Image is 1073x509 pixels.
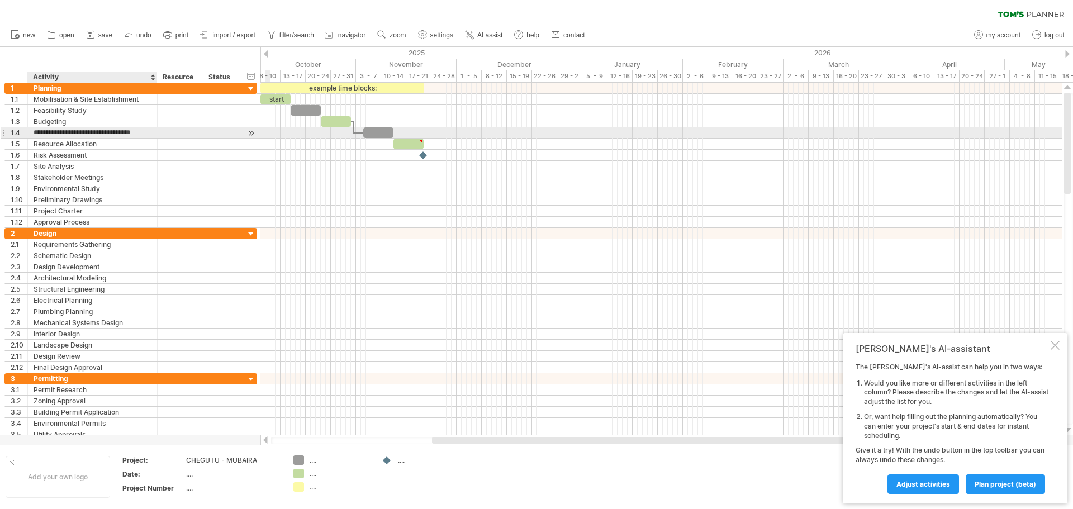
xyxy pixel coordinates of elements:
a: save [83,28,116,42]
div: Plumbing Planning [34,306,151,317]
div: Interior Design [34,329,151,339]
a: open [44,28,78,42]
a: log out [1029,28,1068,42]
div: 1.6 [11,150,27,160]
a: my account [971,28,1024,42]
div: 1.7 [11,161,27,172]
div: 16 - 20 [834,70,859,82]
div: Project Charter [34,206,151,216]
div: 1.5 [11,139,27,149]
div: Resource [163,72,197,83]
div: 2.2 [11,250,27,261]
div: 1 [11,83,27,93]
div: December 2025 [457,59,572,70]
div: CHEGUTU - MUBAIRA [186,455,280,465]
div: Landscape Design [34,340,151,350]
div: 2.11 [11,351,27,361]
div: .... [398,455,459,465]
div: Structural Engineering [34,284,151,294]
div: Risk Assessment [34,150,151,160]
span: contact [563,31,585,39]
div: 1.11 [11,206,27,216]
div: 27 - 31 [331,70,356,82]
span: log out [1044,31,1065,39]
div: April 2026 [894,59,1005,70]
a: zoom [374,28,409,42]
div: start [260,94,291,104]
div: 9 - 13 [809,70,834,82]
div: 2 - 6 [784,70,809,82]
div: 1.2 [11,105,27,116]
div: 23 - 27 [758,70,784,82]
div: 27 - 1 [985,70,1010,82]
div: 10 - 14 [381,70,406,82]
div: 6 - 10 [255,70,281,82]
div: .... [186,469,280,479]
div: 4 - 8 [1010,70,1035,82]
div: 1.9 [11,183,27,194]
div: Add your own logo [6,456,110,498]
div: Project Number [122,483,184,493]
li: Would you like more or different activities in the left column? Please describe the changes and l... [864,379,1048,407]
div: 2.10 [11,340,27,350]
div: Stakeholder Meetings [34,172,151,183]
div: Permit Research [34,384,151,395]
div: 16 - 20 [733,70,758,82]
span: zoom [390,31,406,39]
div: 2.12 [11,362,27,373]
a: AI assist [462,28,506,42]
span: new [23,31,35,39]
div: January 2026 [572,59,683,70]
div: .... [310,469,371,478]
div: 30 - 3 [884,70,909,82]
div: November 2025 [356,59,457,70]
span: Adjust activities [896,480,950,488]
div: .... [310,482,371,492]
div: 2.6 [11,295,27,306]
span: my account [986,31,1020,39]
a: help [511,28,543,42]
div: 13 - 17 [281,70,306,82]
div: 6 - 10 [909,70,934,82]
div: Final Design Approval [34,362,151,373]
span: plan project (beta) [975,480,1036,488]
div: Schematic Design [34,250,151,261]
div: Feasibility Study [34,105,151,116]
div: Budgeting [34,116,151,127]
div: Preliminary Drawings [34,194,151,205]
a: print [160,28,192,42]
div: Resource Allocation [34,139,151,149]
div: Electrical Planning [34,295,151,306]
div: Environmental Study [34,183,151,194]
div: 1.1 [11,94,27,104]
div: 1.4 [11,127,27,138]
a: new [8,28,39,42]
div: Design Review [34,351,151,361]
div: 3.4 [11,418,27,429]
div: 20 - 24 [306,70,331,82]
a: contact [548,28,588,42]
span: undo [136,31,151,39]
div: Date: [122,469,184,479]
div: 20 - 24 [960,70,985,82]
div: 12 - 16 [607,70,633,82]
div: 22 - 26 [532,70,557,82]
div: 2.8 [11,317,27,328]
div: 3 - 7 [356,70,381,82]
div: 8 - 12 [482,70,507,82]
a: filter/search [264,28,317,42]
div: Building Permit Application [34,407,151,417]
div: Permitting [34,373,151,384]
div: 1.10 [11,194,27,205]
a: settings [415,28,457,42]
span: filter/search [279,31,314,39]
div: 17 - 21 [406,70,431,82]
span: help [526,31,539,39]
div: March 2026 [784,59,894,70]
div: 3 [11,373,27,384]
div: 9 - 13 [708,70,733,82]
div: 3.3 [11,407,27,417]
div: Activity [33,72,151,83]
div: Site Analysis [34,161,151,172]
div: Project: [122,455,184,465]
